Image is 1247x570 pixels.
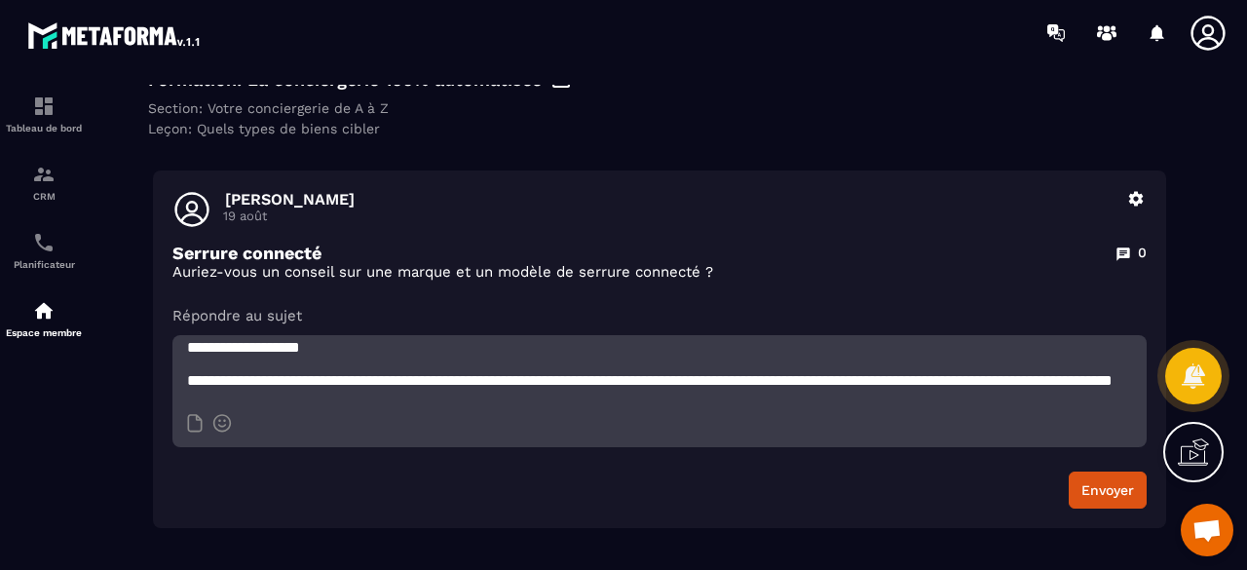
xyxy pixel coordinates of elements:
[148,100,1171,116] div: Section: Votre conciergerie de A à Z
[5,259,83,270] p: Planificateur
[223,209,1115,223] p: 19 août
[225,190,1115,209] p: [PERSON_NAME]
[172,263,1147,282] p: Auriez-vous un conseil sur une marque et un modèle de serrure connecté ?
[1138,244,1147,262] p: 0
[32,231,56,254] img: scheduler
[32,299,56,323] img: automations
[5,80,83,148] a: formationformationTableau de bord
[1069,472,1147,509] button: Envoyer
[5,191,83,202] p: CRM
[172,306,1147,325] p: Répondre au sujet
[32,163,56,186] img: formation
[27,18,203,53] img: logo
[5,327,83,338] p: Espace membre
[5,216,83,285] a: schedulerschedulerPlanificateur
[1181,504,1233,556] a: Ouvrir le chat
[148,121,1171,136] div: Leçon: Quels types de biens cibler
[5,123,83,133] p: Tableau de bord
[172,243,321,263] p: Serrure connecté
[5,285,83,353] a: automationsautomationsEspace membre
[32,95,56,118] img: formation
[5,148,83,216] a: formationformationCRM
